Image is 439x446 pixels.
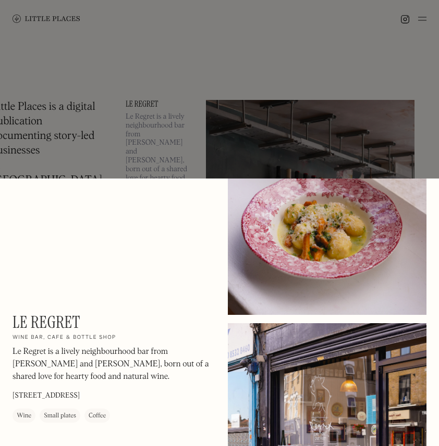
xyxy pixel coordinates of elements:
[89,411,106,421] div: Coffee
[13,312,80,332] h1: Le Regret
[13,390,80,401] p: [STREET_ADDRESS]
[13,334,116,341] h2: Wine bar, cafe & bottle shop
[17,411,31,421] div: Wine
[13,346,211,383] p: Le Regret is a lively neighbourhood bar from [PERSON_NAME] and [PERSON_NAME], born out of a share...
[44,411,76,421] div: Small plates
